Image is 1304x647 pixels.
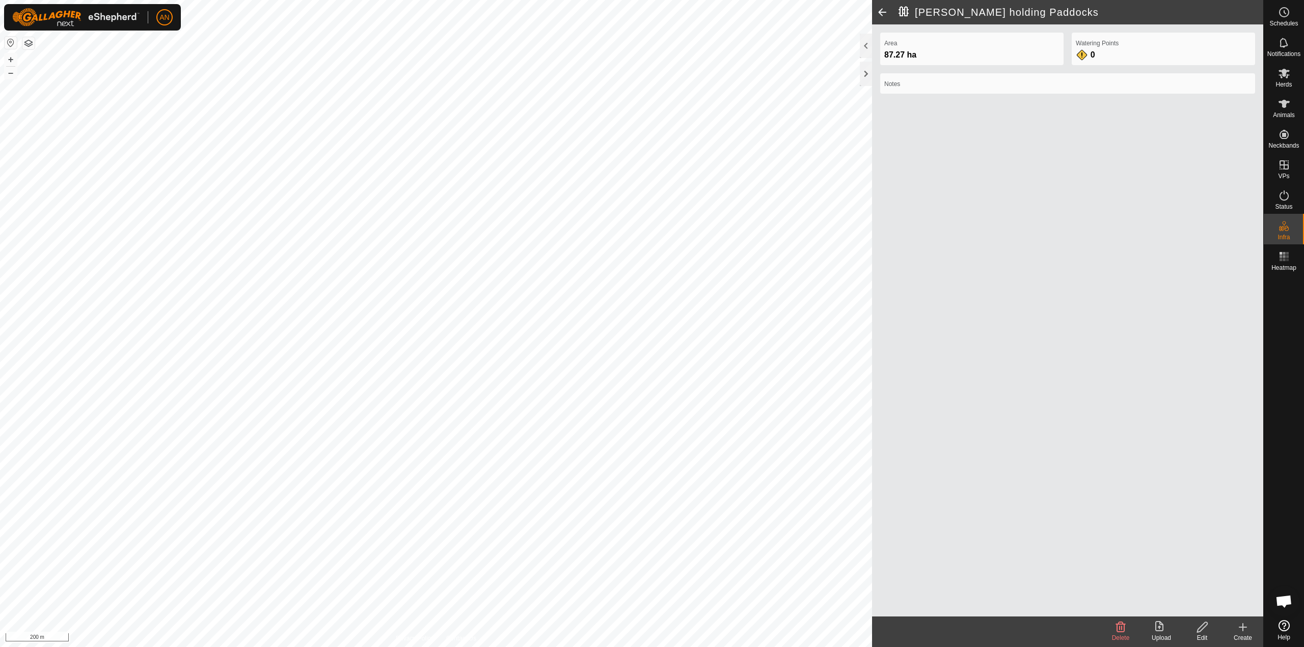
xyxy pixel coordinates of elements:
[1275,204,1292,210] span: Status
[1141,633,1182,642] div: Upload
[1269,586,1299,616] div: Open chat
[1273,112,1295,118] span: Animals
[1076,39,1251,48] label: Watering Points
[1275,81,1292,88] span: Herds
[1269,20,1298,26] span: Schedules
[446,634,476,643] a: Contact Us
[1268,143,1299,149] span: Neckbands
[396,634,434,643] a: Privacy Policy
[1278,234,1290,240] span: Infra
[1278,634,1290,640] span: Help
[1182,633,1222,642] div: Edit
[5,37,17,49] button: Reset Map
[899,6,1263,18] h2: [PERSON_NAME] holding Paddocks
[1091,50,1095,59] span: 0
[5,67,17,79] button: –
[1278,173,1289,179] span: VPs
[1267,51,1300,57] span: Notifications
[1264,616,1304,644] a: Help
[1222,633,1263,642] div: Create
[884,39,1059,48] label: Area
[884,50,916,59] span: 87.27 ha
[1112,634,1130,641] span: Delete
[22,37,35,49] button: Map Layers
[884,79,1251,89] label: Notes
[5,53,17,66] button: +
[12,8,140,26] img: Gallagher Logo
[159,12,169,23] span: AN
[1271,265,1296,271] span: Heatmap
